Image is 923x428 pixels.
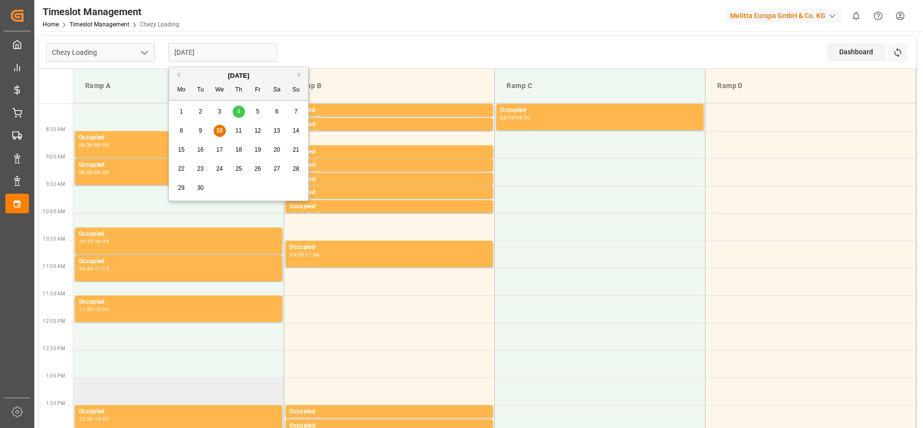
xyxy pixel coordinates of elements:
button: show 0 new notifications [845,5,867,27]
span: 18 [235,146,242,153]
div: Occupied [79,297,278,307]
div: Occupied [290,120,489,130]
div: Ramp D [713,77,908,95]
div: Choose Sunday, September 21st, 2025 [290,144,302,156]
div: Choose Thursday, September 11th, 2025 [233,125,245,137]
div: Th [233,84,245,96]
span: 28 [292,165,299,172]
div: Choose Friday, September 19th, 2025 [252,144,264,156]
div: [DATE] [169,71,308,81]
div: 09:00 [79,170,93,175]
div: Choose Saturday, September 27th, 2025 [271,163,283,175]
span: 29 [178,184,184,191]
div: - [93,307,95,312]
div: 09:15 [305,170,319,175]
div: 08:30 [516,115,530,120]
span: 1:00 PM [46,373,65,379]
span: 17 [216,146,222,153]
div: Choose Friday, September 26th, 2025 [252,163,264,175]
div: We [214,84,226,96]
div: Choose Tuesday, September 2nd, 2025 [194,106,207,118]
div: Occupied [290,407,489,417]
div: Occupied [290,147,489,157]
div: Choose Thursday, September 4th, 2025 [233,106,245,118]
div: - [304,417,305,421]
span: 15 [178,146,184,153]
div: Choose Wednesday, September 24th, 2025 [214,163,226,175]
input: Type to search/select [46,43,155,62]
div: Occupied [290,202,489,212]
button: Previous Month [174,72,180,78]
div: 10:30 [290,252,304,257]
div: month 2025-09 [172,102,306,198]
div: Dashboard [827,43,886,61]
span: 11:00 AM [43,264,65,269]
div: Occupied [79,257,278,267]
div: Choose Friday, September 5th, 2025 [252,106,264,118]
div: - [93,267,95,271]
div: - [93,239,95,244]
div: 10:15 [79,239,93,244]
div: Choose Wednesday, September 17th, 2025 [214,144,226,156]
div: Choose Thursday, September 25th, 2025 [233,163,245,175]
div: Occupied [290,106,489,115]
div: Occupied [79,160,278,170]
button: Melitta Europa GmbH & Co. KG [726,6,845,25]
div: - [514,115,516,120]
span: 14 [292,127,299,134]
div: - [304,212,305,216]
div: Occupied [500,106,700,115]
div: 08:00 [500,115,514,120]
span: 7 [294,108,298,115]
span: 12:00 PM [43,318,65,324]
div: Occupied [290,188,489,198]
div: 08:30 [79,143,93,147]
span: 11:30 AM [43,291,65,296]
span: 8 [180,127,183,134]
span: 22 [178,165,184,172]
div: 10:00 [305,212,319,216]
div: Choose Wednesday, September 3rd, 2025 [214,106,226,118]
div: Sa [271,84,283,96]
div: Choose Monday, September 1st, 2025 [175,106,188,118]
div: Choose Wednesday, September 10th, 2025 [214,125,226,137]
div: Choose Saturday, September 13th, 2025 [271,125,283,137]
div: Ramp A [81,77,276,95]
div: 09:30 [95,170,109,175]
div: 10:45 [95,239,109,244]
span: 19 [254,146,261,153]
div: Ramp C [503,77,697,95]
div: 09:00 [95,143,109,147]
span: 6 [275,108,279,115]
a: Timeslot Management [70,21,129,28]
div: Occupied [79,407,278,417]
div: Choose Sunday, September 7th, 2025 [290,106,302,118]
span: 10 [216,127,222,134]
span: 16 [197,146,203,153]
div: 09:45 [305,198,319,202]
div: 09:45 [290,212,304,216]
span: 24 [216,165,222,172]
div: Occupied [290,175,489,184]
div: Su [290,84,302,96]
div: Choose Monday, September 22nd, 2025 [175,163,188,175]
span: 27 [273,165,280,172]
div: Choose Friday, September 12th, 2025 [252,125,264,137]
span: 11 [235,127,242,134]
div: 11:30 [79,307,93,312]
div: Choose Thursday, September 18th, 2025 [233,144,245,156]
div: 12:00 [95,307,109,312]
div: 13:30 [290,417,304,421]
span: 3 [218,108,221,115]
div: Choose Sunday, September 28th, 2025 [290,163,302,175]
div: - [93,417,95,421]
div: 08:30 [305,130,319,134]
span: 9:30 AM [46,181,65,187]
button: Next Month [298,72,304,78]
div: 14:00 [95,417,109,421]
span: 23 [197,165,203,172]
input: DD-MM-YYYY [169,43,277,62]
div: Tu [194,84,207,96]
div: 08:15 [305,115,319,120]
span: 9 [199,127,202,134]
